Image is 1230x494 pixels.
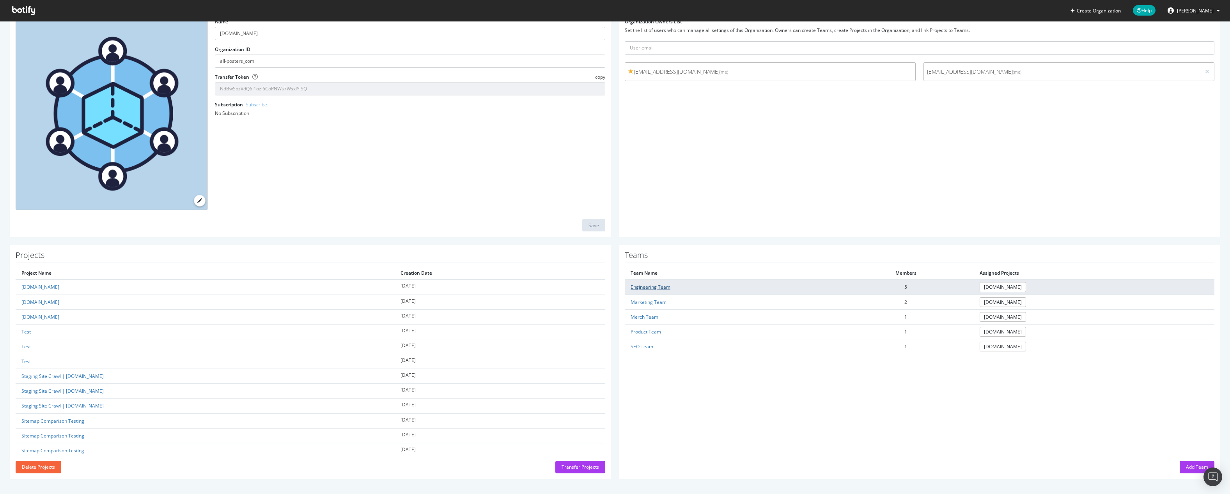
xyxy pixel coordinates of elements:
input: name [215,27,605,40]
label: Organization Owners List [625,18,682,25]
span: [EMAIL_ADDRESS][DOMAIN_NAME] [927,68,1197,76]
div: No Subscription [215,110,605,116]
small: (me) [1013,69,1021,75]
a: [DOMAIN_NAME] [980,282,1026,292]
button: Create Organization [1070,7,1121,14]
a: [DOMAIN_NAME] [21,314,59,320]
a: Staging Site Crawl | [DOMAIN_NAME] [21,373,104,379]
a: - Subscribe [243,101,267,108]
td: [DATE] [395,399,605,413]
a: Test [21,343,31,350]
div: Delete Projects [22,464,55,470]
a: Merch Team [631,314,658,320]
td: 2 [838,295,974,309]
div: Transfer Projects [562,464,599,470]
td: [DATE] [395,369,605,384]
input: User email [625,41,1214,55]
a: Marketing Team [631,299,666,305]
a: Engineering Team [631,284,670,290]
a: SEO Team [631,343,653,350]
a: Sitemap Comparison Testing [21,432,84,439]
td: 5 [838,279,974,295]
th: Assigned Projects [974,267,1214,279]
a: Delete Projects [16,464,61,470]
span: [EMAIL_ADDRESS][DOMAIN_NAME] [628,68,912,76]
th: Creation Date [395,267,605,279]
button: Add Team [1180,461,1214,473]
a: Staging Site Crawl | [DOMAIN_NAME] [21,402,104,409]
label: Organization ID [215,46,250,53]
a: [DOMAIN_NAME] [980,342,1026,351]
td: [DATE] [395,295,605,309]
button: Transfer Projects [555,461,605,473]
input: Organization ID [215,55,605,68]
td: [DATE] [395,279,605,295]
a: Staging Site Crawl | [DOMAIN_NAME] [21,388,104,394]
a: [DOMAIN_NAME] [21,284,59,290]
td: [DATE] [395,443,605,458]
span: Help [1133,5,1156,16]
a: [DOMAIN_NAME] [980,297,1026,307]
td: [DATE] [395,324,605,339]
button: Delete Projects [16,461,61,473]
label: Transfer Token [215,74,249,80]
th: Project Name [16,267,395,279]
div: Save [588,222,599,229]
th: Members [838,267,974,279]
span: David Cozza [1177,7,1214,14]
td: [DATE] [395,413,605,428]
a: Transfer Projects [555,464,605,470]
td: [DATE] [395,428,605,443]
small: (me) [720,69,728,75]
td: [DATE] [395,339,605,354]
th: Team Name [625,267,838,279]
td: 1 [838,309,974,324]
a: Test [21,358,31,365]
td: 1 [838,324,974,339]
label: Subscription [215,101,267,108]
div: Add Team [1186,464,1208,470]
a: Sitemap Comparison Testing [21,418,84,424]
td: [DATE] [395,354,605,369]
button: Save [582,219,605,231]
div: Open Intercom Messenger [1203,468,1222,486]
button: [PERSON_NAME] [1161,4,1226,17]
h1: Projects [16,251,605,263]
div: Set the list of users who can manage all settings of this Organization. Owners can create Teams, ... [625,27,1214,34]
a: Add Team [1180,464,1214,470]
td: [DATE] [395,384,605,399]
a: Test [21,328,31,335]
td: 1 [838,339,974,354]
span: copy [595,74,605,80]
label: Name [215,18,228,25]
a: [DOMAIN_NAME] [980,327,1026,337]
h1: Teams [625,251,1214,263]
a: [DOMAIN_NAME] [980,312,1026,322]
a: Product Team [631,328,661,335]
a: Sitemap Comparison Testing [21,447,84,454]
td: [DATE] [395,309,605,324]
a: [DOMAIN_NAME] [21,299,59,305]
